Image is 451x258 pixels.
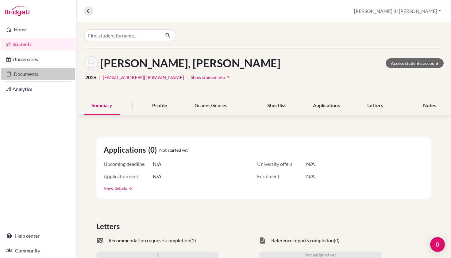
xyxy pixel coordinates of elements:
[430,237,445,252] div: Open Intercom Messenger
[104,173,153,180] span: Application sent
[187,74,188,81] span: |
[306,173,315,180] span: N/A
[225,74,231,80] i: arrow_drop_down
[351,5,444,17] button: [PERSON_NAME] III [PERSON_NAME]
[104,185,127,191] a: View details
[1,53,75,65] a: Universities
[1,68,75,80] a: Documents
[104,160,153,168] span: Upcoming deadline
[103,74,184,81] a: [EMAIL_ADDRESS][DOMAIN_NAME]
[260,97,293,115] div: Shortlist
[334,237,340,244] span: (0)
[127,186,133,190] a: arrow_forward
[306,160,315,168] span: N/A
[187,97,235,115] div: Grades/Scores
[416,97,444,115] div: Notes
[190,237,196,244] span: (2)
[360,97,391,115] div: Letters
[145,97,175,115] div: Profile
[104,144,148,155] span: Applications
[85,74,96,81] span: 2026
[257,160,306,168] span: University offers
[84,56,98,70] img: Matthew Adriano Rahul Suresh's avatar
[109,237,190,244] span: Recommendation requests completion
[191,75,225,80] span: Show student info
[1,230,75,242] a: Help center
[191,72,232,82] button: Show student infoarrow_drop_down
[271,237,334,244] span: Reference reports completion
[5,6,29,16] img: Bridge-U
[306,97,347,115] div: Applications
[96,237,104,244] span: mark_email_read
[259,237,266,244] span: task
[148,144,159,155] span: (0)
[386,58,444,68] a: Access student's account
[159,147,188,153] span: Not started yet
[96,221,122,232] span: Letters
[153,173,161,180] span: N/A
[153,160,161,168] span: N/A
[257,173,306,180] span: Enrolment
[1,23,75,36] a: Home
[1,244,75,257] a: Community
[99,74,100,81] span: |
[1,38,75,50] a: Students
[84,97,120,115] div: Summary
[1,83,75,95] a: Analytics
[84,29,160,41] input: Find student by name...
[100,57,280,70] h1: [PERSON_NAME], [PERSON_NAME]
